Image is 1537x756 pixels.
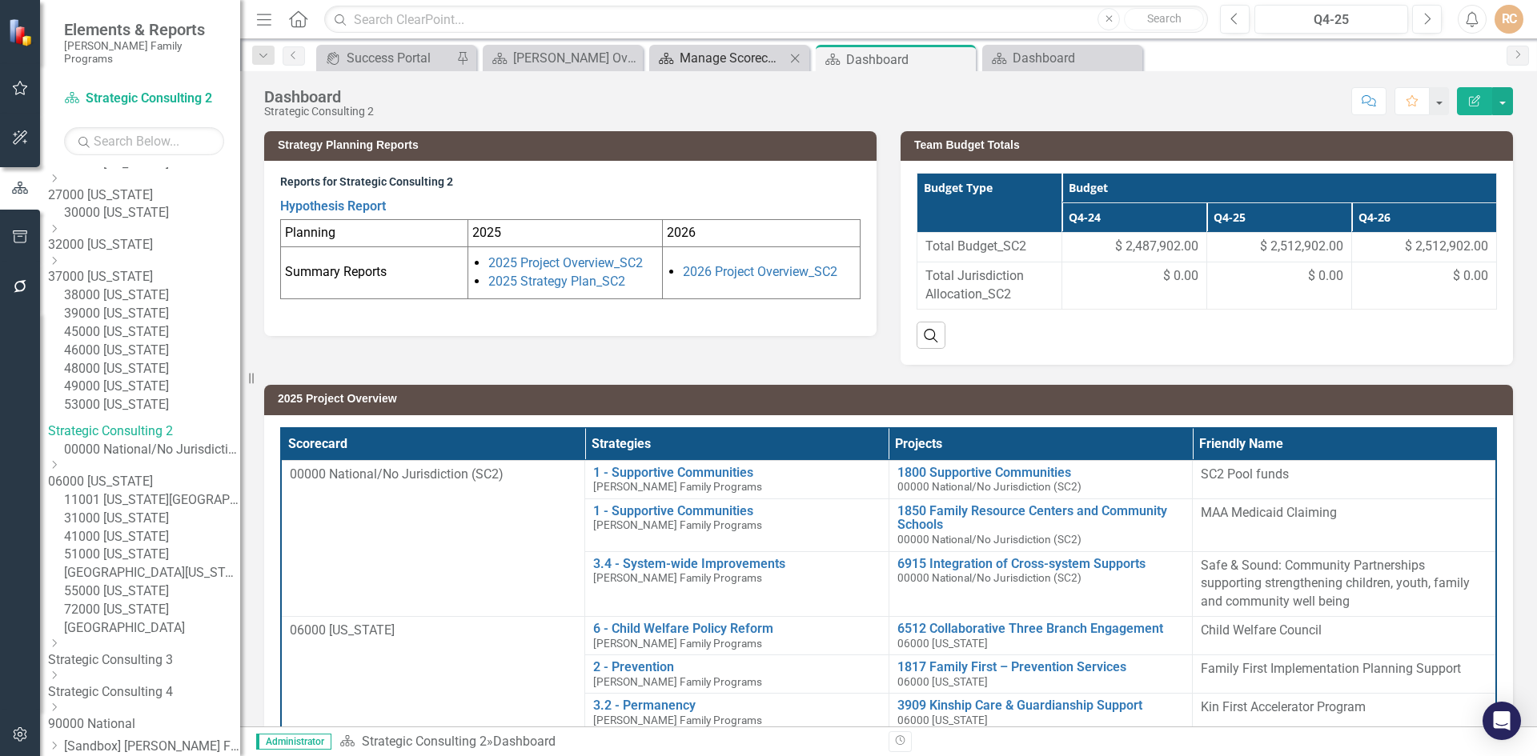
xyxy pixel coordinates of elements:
a: 53000 [US_STATE] [64,396,240,414]
span: Total Jurisdiction Allocation_SC2 [925,267,1053,304]
a: 6915 Integration of Cross-system Supports [897,557,1185,571]
a: 3.4 - System-wide Improvements [593,557,881,571]
td: Double-Click to Edit Right Click for Context Menu [889,460,1193,498]
img: ClearPoint Strategy [8,18,36,46]
span: $ 2,512,902.00 [1405,238,1488,256]
button: RC [1495,5,1523,34]
a: 3.2 - Permanency [593,698,881,713]
span: SC2 Pool funds [1201,466,1289,482]
a: Strategic Consulting 2 [48,422,240,441]
a: [PERSON_NAME] Overview [487,48,639,68]
span: Family First Implementation Planning Support [1201,661,1461,676]
td: Double-Click to Edit Right Click for Context Menu [889,617,1193,655]
span: $ 2,487,902.00 [1115,238,1198,256]
span: $ 0.00 [1453,267,1488,286]
span: [PERSON_NAME] Family Programs [593,518,762,531]
input: Search ClearPoint... [324,6,1208,34]
strong: Reports for Strategic Consulting 2 [280,175,453,188]
span: [PERSON_NAME] Family Programs [593,637,762,650]
span: [PERSON_NAME] Family Programs [593,714,762,726]
a: 90000 National [48,715,240,734]
span: 00000 National/No Jurisdiction (SC2) [897,571,1082,584]
span: $ 0.00 [1308,267,1343,286]
input: Search Below... [64,127,224,155]
div: Open Intercom Messenger [1483,702,1521,740]
a: 41000 [US_STATE] [64,528,240,546]
a: Hypothesis Report [280,198,386,214]
a: 06000 [US_STATE] [48,473,240,491]
h3: Team Budget Totals [914,139,1505,151]
a: 39000 [US_STATE] [64,305,240,323]
a: Manage Scorecards [653,48,785,68]
a: 46000 [US_STATE] [64,342,240,360]
div: Dashboard [1013,48,1138,68]
td: Double-Click to Edit Right Click for Context Menu [585,617,889,655]
span: 00000 National/No Jurisdiction (SC2) [897,533,1082,546]
div: » [339,733,877,751]
td: Double-Click to Edit Right Click for Context Menu [585,694,889,732]
span: 06000 [US_STATE] [897,637,988,650]
a: 72000 [US_STATE] [64,601,240,619]
span: [PERSON_NAME] Family Programs [593,675,762,688]
td: Double-Click to Edit [1193,460,1497,498]
span: Total Budget_SC2 [925,238,1053,256]
h3: Strategy Planning Reports [278,139,869,151]
span: Administrator [256,734,331,750]
a: 37000 [US_STATE] [48,268,240,286]
a: 1 - Supportive Communities [593,466,881,480]
a: 31000 [US_STATE] [64,510,240,528]
td: Double-Click to Edit [1193,498,1497,551]
a: 45000 [US_STATE] [64,323,240,342]
a: 55000 [US_STATE] [64,582,240,601]
a: [GEOGRAPHIC_DATA] [64,619,240,638]
span: Elements & Reports [64,20,224,39]
a: Strategic Consulting 4 [48,683,240,702]
a: 00000 National/No Jurisdiction (SC2) [64,441,240,459]
h3: 2025 Project Overview [278,393,1505,405]
a: Success Portal [320,48,452,68]
p: Summary Reports [285,263,464,282]
button: Q4-25 [1254,5,1408,34]
td: Double-Click to Edit Right Click for Context Menu [889,655,1193,694]
a: 49000 [US_STATE] [64,378,240,396]
span: 06000 [US_STATE] [897,714,988,726]
td: Double-Click to Edit [1193,551,1497,617]
div: Dashboard [846,50,972,70]
a: 27000 [US_STATE] [48,186,240,205]
td: Double-Click to Edit Right Click for Context Menu [889,694,1193,732]
td: Double-Click to Edit [1193,617,1497,655]
span: [PERSON_NAME] Family Programs [593,480,762,493]
a: 1 - Supportive Communities [593,504,881,518]
a: Strategic Consulting 2 [64,90,224,108]
div: Strategic Consulting 2 [264,106,374,118]
a: 48000 [US_STATE] [64,360,240,378]
small: [PERSON_NAME] Family Programs [64,39,224,66]
a: 51000 [US_STATE] [64,546,240,564]
a: 11001 [US_STATE][GEOGRAPHIC_DATA] [64,491,240,510]
span: $ 0.00 [1163,267,1198,286]
span: MAA Medicaid Claiming [1201,505,1337,520]
td: Planning [281,220,468,247]
a: 2 - Prevention [593,660,881,674]
a: 1817 Family First – Prevention Services [897,660,1185,674]
a: 2025 Strategy Plan_SC2 [488,274,625,289]
td: Double-Click to Edit Right Click for Context Menu [889,498,1193,551]
span: 00000 National/No Jurisdiction (SC2) [897,480,1082,493]
a: 2026 Project Overview_SC2 [683,264,837,279]
span: 00000 National/No Jurisdiction (SC2) [290,466,504,482]
td: 2026 [663,220,861,247]
td: Double-Click to Edit Right Click for Context Menu [585,655,889,694]
span: 06000 [US_STATE] [897,675,988,688]
a: [Sandbox] [PERSON_NAME] Family Programs [64,738,240,756]
a: [GEOGRAPHIC_DATA][US_STATE] [64,564,240,582]
a: 1800 Supportive Communities [897,466,1185,480]
span: Safe & Sound: Community Partnerships supporting strengthening children, youth, family and communi... [1201,558,1470,610]
a: 6512 Collaborative Three Branch Engagement [897,622,1185,636]
div: [PERSON_NAME] Overview [513,48,639,68]
a: 6 - Child Welfare Policy Reform [593,622,881,636]
span: Search [1147,12,1182,25]
a: 3909 Kinship Care & Guardianship Support [897,698,1185,713]
span: $ 2,512,902.00 [1260,238,1343,256]
a: Strategic Consulting 3 [48,651,240,670]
